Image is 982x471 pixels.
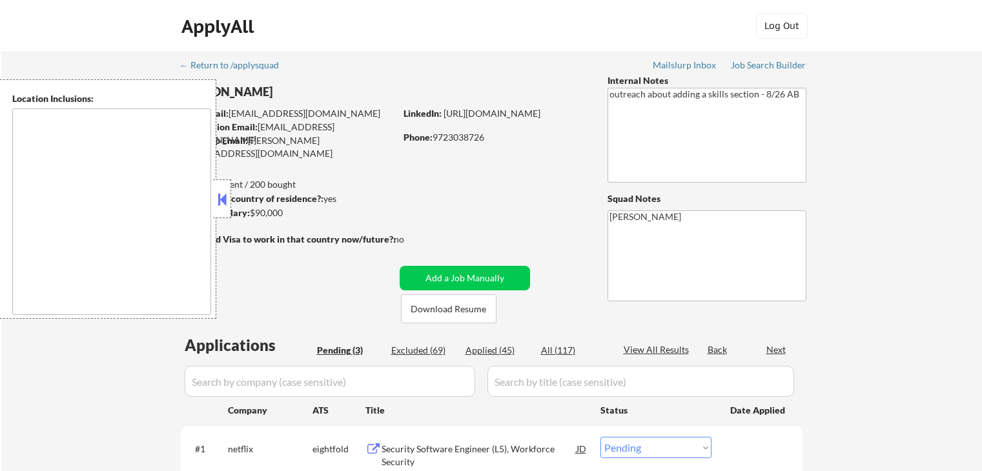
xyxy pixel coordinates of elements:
[766,343,787,356] div: Next
[444,108,540,119] a: [URL][DOMAIN_NAME]
[181,15,258,37] div: ApplyAll
[708,343,728,356] div: Back
[228,404,312,417] div: Company
[180,178,395,191] div: 45 sent / 200 bought
[181,121,395,146] div: [EMAIL_ADDRESS][DOMAIN_NAME]
[653,61,717,70] div: Mailslurp Inbox
[465,344,530,357] div: Applied (45)
[179,61,291,70] div: ← Return to /applysquad
[394,233,431,246] div: no
[404,132,433,143] strong: Phone:
[541,344,606,357] div: All (117)
[487,366,794,397] input: Search by title (case sensitive)
[382,443,577,468] div: Security Software Engineer (L5), Workforce Security
[731,61,806,70] div: Job Search Builder
[12,92,211,105] div: Location Inclusions:
[608,74,806,87] div: Internal Notes
[404,131,586,144] div: 9723038726
[181,84,446,100] div: [PERSON_NAME]
[180,206,395,219] div: $90,000
[653,60,717,73] a: Mailslurp Inbox
[181,234,396,245] strong: Will need Visa to work in that country now/future?:
[401,294,496,323] button: Download Resume
[400,266,530,290] button: Add a Job Manually
[195,443,218,456] div: #1
[730,404,787,417] div: Date Applied
[317,344,382,357] div: Pending (3)
[312,443,365,456] div: eightfold
[365,404,588,417] div: Title
[624,343,693,356] div: View All Results
[756,13,808,39] button: Log Out
[228,443,312,456] div: netflix
[404,108,442,119] strong: LinkedIn:
[185,366,475,397] input: Search by company (case sensitive)
[600,398,711,421] div: Status
[608,192,806,205] div: Squad Notes
[185,337,312,353] div: Applications
[181,107,395,120] div: [EMAIL_ADDRESS][DOMAIN_NAME]
[575,437,588,460] div: JD
[391,344,456,357] div: Excluded (69)
[179,60,291,73] a: ← Return to /applysquad
[180,192,391,205] div: yes
[312,404,365,417] div: ATS
[181,134,395,159] div: [PERSON_NAME][EMAIL_ADDRESS][DOMAIN_NAME]
[180,193,323,204] strong: Can work in country of residence?:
